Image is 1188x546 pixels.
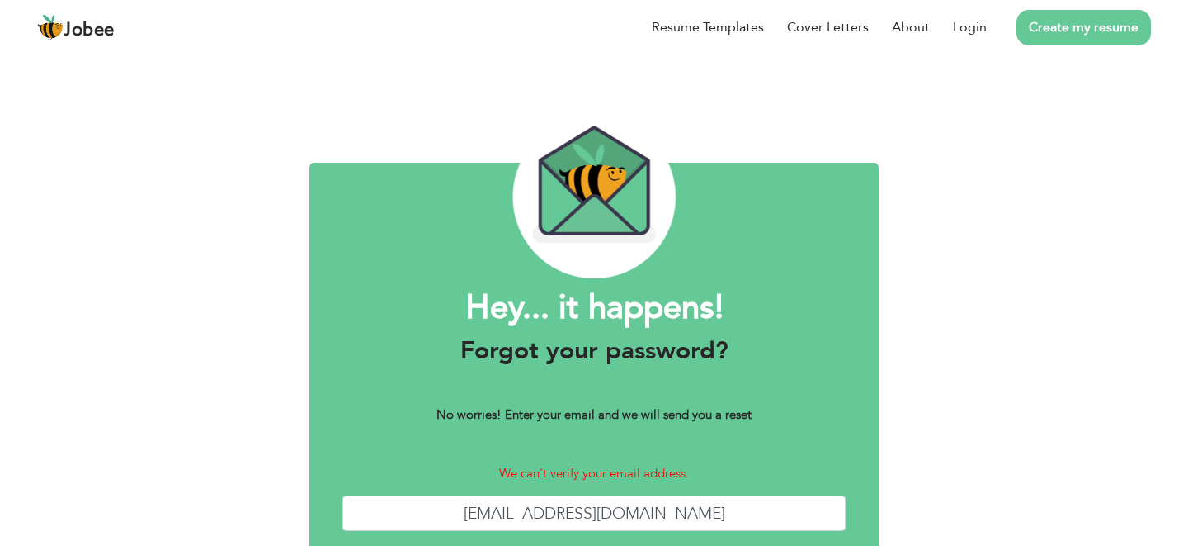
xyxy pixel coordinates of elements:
h3: Forgot your password? [342,336,846,366]
a: Jobee [37,14,115,40]
a: Resume Templates [652,17,764,37]
p: We can't verify your email address. [342,464,846,483]
b: No worries! Enter your email and we will send you a reset [436,406,752,423]
a: Cover Letters [787,17,869,37]
input: Enter Your Email [342,496,846,531]
a: Login [953,17,987,37]
a: Create my resume [1016,10,1151,45]
a: About [892,17,930,37]
img: envelope_bee.png [512,116,676,278]
img: jobee.io [37,14,64,40]
span: Jobee [64,21,115,40]
h1: Hey... it happens! [342,287,846,330]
